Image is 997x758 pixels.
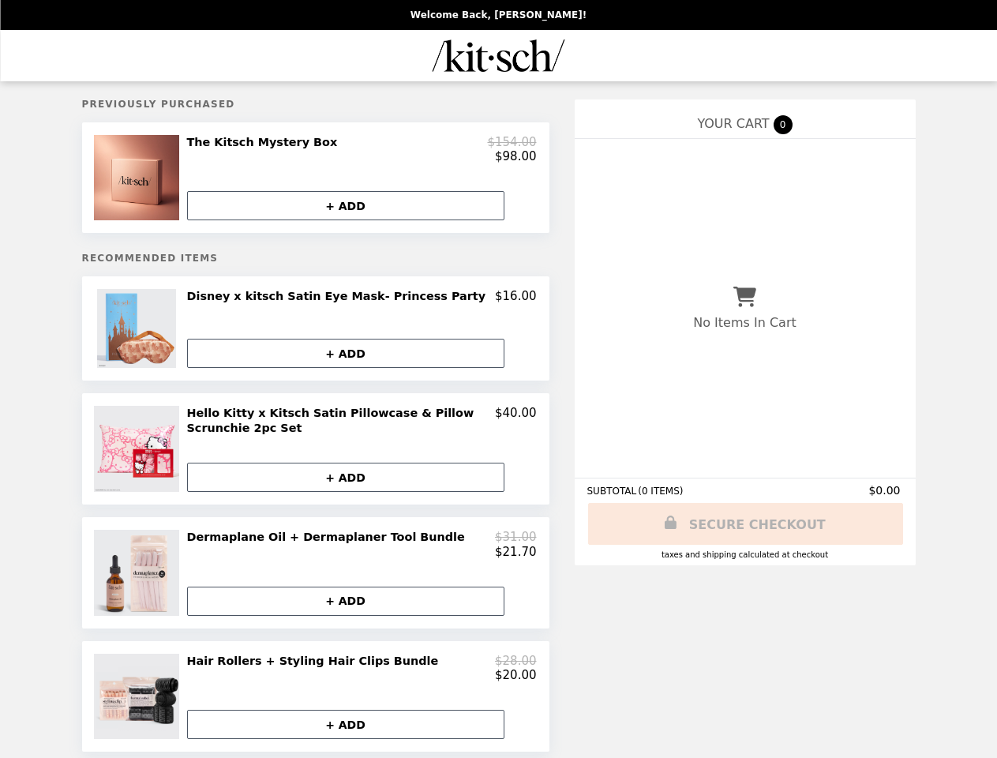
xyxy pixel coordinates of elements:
div: Taxes and Shipping calculated at checkout [587,550,903,559]
span: 0 [774,115,793,134]
p: $16.00 [495,289,537,303]
span: ( 0 ITEMS ) [638,486,683,497]
p: $154.00 [487,135,536,149]
button: + ADD [187,587,504,616]
p: $20.00 [495,668,537,682]
img: Hair Rollers + Styling Hair Clips Bundle [94,654,183,739]
span: YOUR CART [697,116,769,131]
p: $40.00 [495,406,537,435]
button: + ADD [187,710,504,739]
h2: The Kitsch Mystery Box [187,135,344,149]
p: $28.00 [495,654,537,668]
button: + ADD [187,463,504,492]
span: $0.00 [868,484,902,497]
h2: Hair Rollers + Styling Hair Clips Bundle [187,654,445,668]
span: SUBTOTAL [587,486,639,497]
p: No Items In Cart [693,315,796,330]
img: The Kitsch Mystery Box [94,135,183,220]
button: + ADD [187,339,504,368]
h2: Hello Kitty x Kitsch Satin Pillowcase & Pillow Scrunchie 2pc Set [187,406,496,435]
h5: Recommended Items [82,253,549,264]
p: $21.70 [495,545,537,559]
img: Hello Kitty x Kitsch Satin Pillowcase & Pillow Scrunchie 2pc Set [94,406,184,492]
p: Welcome Back, [PERSON_NAME]! [410,9,587,21]
h2: Dermaplane Oil + Dermaplaner Tool Bundle [187,530,471,544]
img: Brand Logo [433,39,565,72]
button: + ADD [187,191,504,220]
p: $98.00 [495,149,537,163]
p: $31.00 [495,530,537,544]
img: Dermaplane Oil + Dermaplaner Tool Bundle [94,530,183,615]
h2: Disney x kitsch Satin Eye Mask- Princess Party [187,289,493,303]
img: Disney x kitsch Satin Eye Mask- Princess Party [97,289,180,368]
h5: Previously Purchased [82,99,549,110]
